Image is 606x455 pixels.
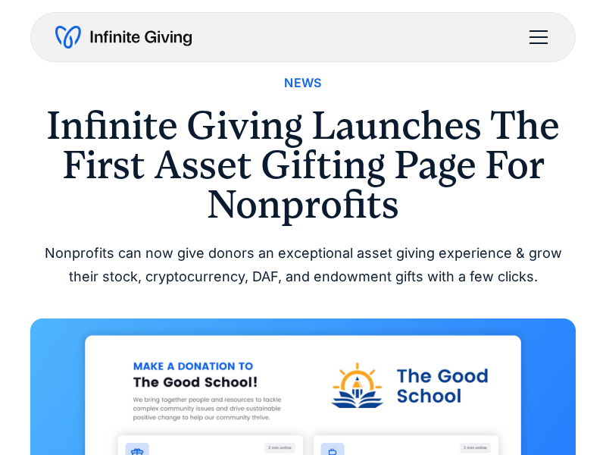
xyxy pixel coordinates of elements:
div: Nonprofits can now give donors an exceptional asset giving experience & grow their stock, cryptoc... [30,242,576,288]
a: News [284,73,322,93]
h1: Infinite Giving Launches The First Asset Gifting Page For Nonprofits [30,105,576,224]
div: menu [520,19,551,55]
a: home [55,25,192,49]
